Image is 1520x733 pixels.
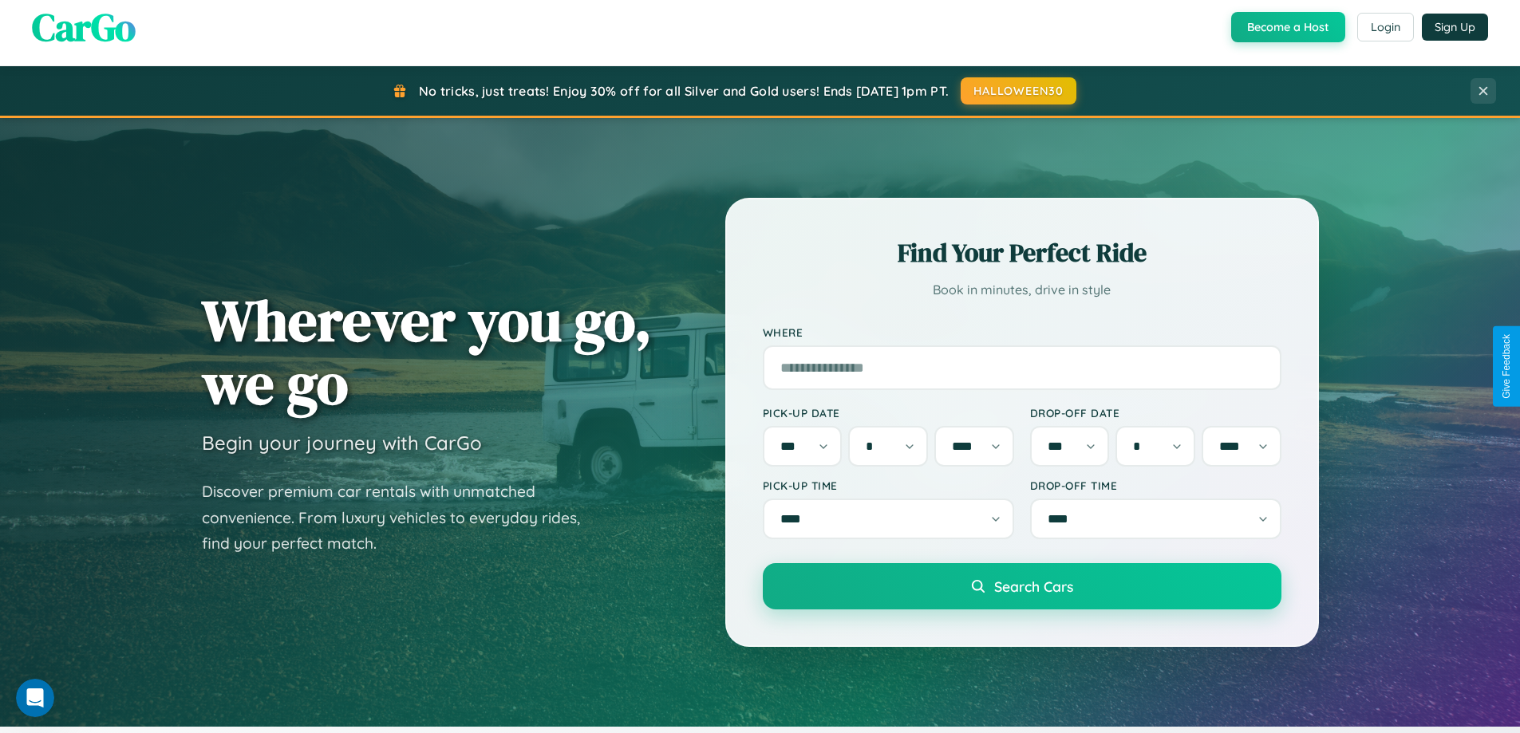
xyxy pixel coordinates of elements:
span: CarGo [32,1,136,53]
label: Drop-off Date [1030,406,1281,420]
iframe: Intercom live chat [16,679,54,717]
label: Pick-up Time [763,479,1014,492]
span: No tricks, just treats! Enjoy 30% off for all Silver and Gold users! Ends [DATE] 1pm PT. [419,83,949,99]
label: Drop-off Time [1030,479,1281,492]
div: Give Feedback [1501,334,1512,399]
label: Pick-up Date [763,406,1014,420]
h3: Begin your journey with CarGo [202,431,482,455]
button: Search Cars [763,563,1281,609]
label: Where [763,325,1281,339]
p: Book in minutes, drive in style [763,278,1281,301]
button: Become a Host [1231,12,1345,42]
h2: Find Your Perfect Ride [763,235,1281,270]
p: Discover premium car rentals with unmatched convenience. From luxury vehicles to everyday rides, ... [202,479,601,557]
button: Login [1357,13,1414,41]
span: Search Cars [994,577,1073,595]
h1: Wherever you go, we go [202,289,652,415]
button: Sign Up [1422,14,1488,41]
button: HALLOWEEN30 [961,77,1076,104]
